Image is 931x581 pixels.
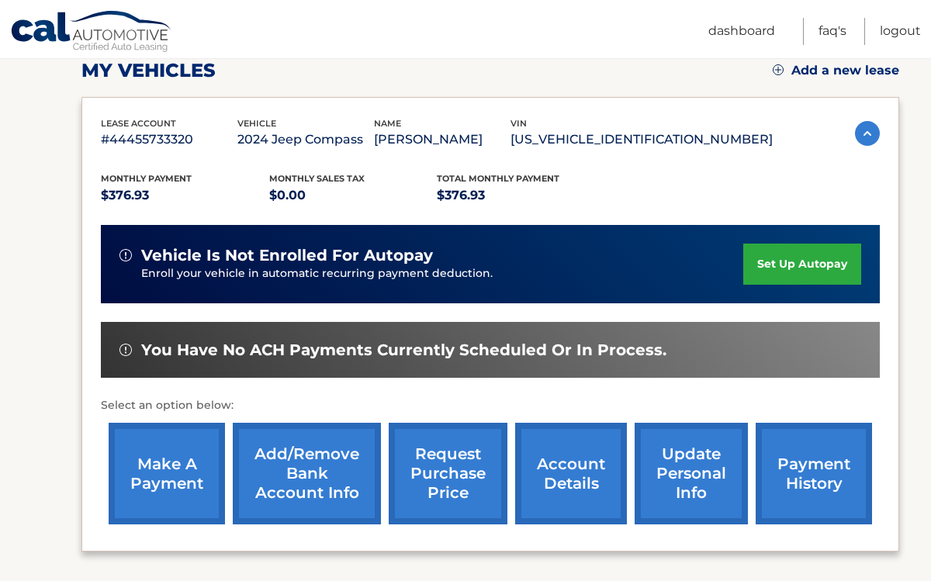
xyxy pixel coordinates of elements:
[510,118,527,129] span: vin
[109,423,225,524] a: make a payment
[141,246,433,265] span: vehicle is not enrolled for autopay
[773,64,784,75] img: add.svg
[510,129,773,150] p: [US_VEHICLE_IDENTIFICATION_NUMBER]
[437,173,559,184] span: Total Monthly Payment
[233,423,381,524] a: Add/Remove bank account info
[81,59,216,82] h2: my vehicles
[141,341,666,360] span: You have no ACH payments currently scheduled or in process.
[119,344,132,356] img: alert-white.svg
[389,423,507,524] a: request purchase price
[269,185,438,206] p: $0.00
[10,10,173,55] a: Cal Automotive
[141,265,743,282] p: Enroll your vehicle in automatic recurring payment deduction.
[101,185,269,206] p: $376.93
[101,396,880,415] p: Select an option below:
[635,423,748,524] a: update personal info
[855,121,880,146] img: accordion-active.svg
[819,18,846,45] a: FAQ's
[743,244,861,285] a: set up autopay
[773,63,899,78] a: Add a new lease
[515,423,627,524] a: account details
[708,18,775,45] a: Dashboard
[437,185,605,206] p: $376.93
[101,129,237,150] p: #44455733320
[269,173,365,184] span: Monthly sales Tax
[237,118,276,129] span: vehicle
[237,129,374,150] p: 2024 Jeep Compass
[880,18,921,45] a: Logout
[374,118,401,129] span: name
[119,249,132,261] img: alert-white.svg
[101,173,192,184] span: Monthly Payment
[374,129,510,150] p: [PERSON_NAME]
[756,423,872,524] a: payment history
[101,118,176,129] span: lease account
